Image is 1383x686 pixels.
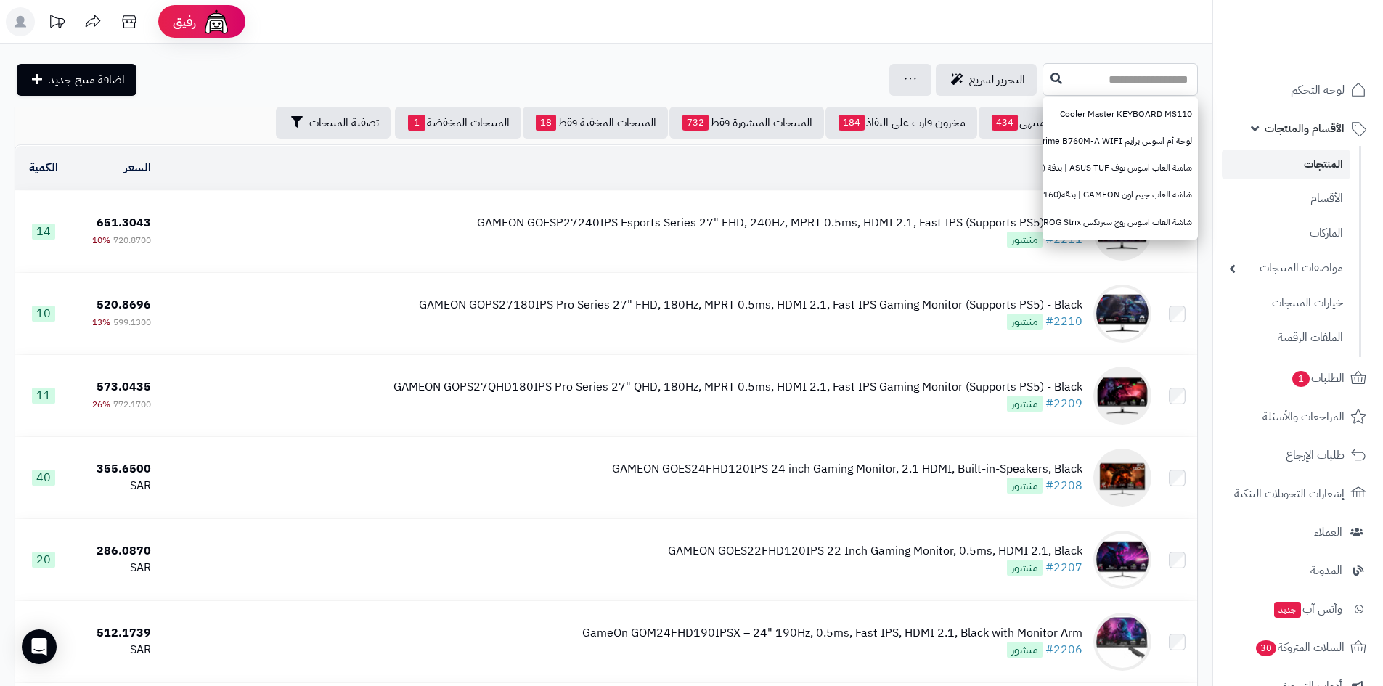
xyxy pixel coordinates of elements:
[1045,395,1082,412] a: #2209
[1310,560,1342,581] span: المدونة
[1222,287,1350,319] a: خيارات المنتجات
[1007,642,1043,658] span: منشور
[92,316,110,329] span: 13%
[77,642,151,658] div: SAR
[1222,515,1374,550] a: العملاء
[1265,118,1345,139] span: الأقسام والمنتجات
[668,543,1082,560] div: GAMEON GOES22FHD120IPS 22 Inch Gaming Monitor, 0.5ms, HDMI 2.1, Black
[92,398,110,411] span: 26%
[32,306,55,322] span: 10
[682,115,709,131] span: 732
[17,64,136,96] a: اضافة منتج جديد
[1093,613,1151,671] img: GameOn GOM24FHD190IPSX – 24" 190Hz, 0.5ms, Fast IPS, HDMI 2.1, Black with Monitor Arm
[32,388,55,404] span: 11
[1045,231,1082,248] a: #2211
[936,64,1037,96] a: التحرير لسريع
[1093,449,1151,507] img: GAMEON GOES24FHD120IPS 24 inch Gaming Monitor, 2.1 HDMI, Built-in-Speakers, Black
[1222,322,1350,354] a: الملفات الرقمية
[1262,407,1345,427] span: المراجعات والأسئلة
[582,625,1082,642] div: GameOn GOM24FHD190IPSX – 24" 190Hz, 0.5ms, Fast IPS, HDMI 2.1, Black with Monitor Arm
[309,114,379,131] span: تصفية المنتجات
[1222,150,1350,179] a: المنتجات
[1007,478,1043,494] span: منشور
[1093,531,1151,589] img: GAMEON GOES22FHD120IPS 22 Inch Gaming Monitor, 0.5ms, HDMI 2.1, Black
[1045,477,1082,494] a: #2208
[1222,218,1350,249] a: الماركات
[97,378,151,396] span: 573.0435
[77,461,151,478] div: 355.6500
[1222,476,1374,511] a: إشعارات التحويلات البنكية
[77,625,151,642] div: 512.1739
[669,107,824,139] a: المنتجات المنشورة فقط732
[477,215,1082,232] div: GAMEON GOESP27240IPS Esports Series 27" FHD, 240Hz, MPRT 0.5ms, HDMI 2.1, Fast IPS (Supports PS5)...
[1222,553,1374,588] a: المدونة
[1043,101,1198,128] a: Cooler Master KEYBOARD MS110
[395,107,521,139] a: المنتجات المخفضة1
[612,461,1082,478] div: GAMEON GOES24FHD120IPS 24 inch Gaming Monitor, 2.1 HDMI, Built-in-Speakers, Black
[1007,232,1043,248] span: منشور
[38,7,75,40] a: تحديثات المنصة
[1273,599,1342,619] span: وآتس آب
[825,107,977,139] a: مخزون قارب على النفاذ184
[1256,640,1276,656] span: 30
[97,214,151,232] span: 651.3043
[979,107,1090,139] a: مخزون منتهي434
[1043,181,1198,208] a: شاشة العاب جيم اون GAMEON | بدقة4K UHD (3840×2160) | مقاس 28 انش | استجابة 1 مللي ثانية | لوحة IP...
[969,71,1025,89] span: التحرير لسريع
[1043,128,1198,155] a: لوحة أم اسوس برايم ASUS Prime B760M-A WIFI
[49,71,125,89] span: اضافة منتج جديد
[839,115,865,131] span: 184
[1045,313,1082,330] a: #2210
[113,398,151,411] span: 772.1700
[1222,438,1374,473] a: طلبات الإرجاع
[1314,522,1342,542] span: العملاء
[1222,183,1350,214] a: الأقسام
[1292,371,1310,387] span: 1
[419,297,1082,314] div: GAMEON GOPS27180IPS Pro Series 27" FHD, 180Hz, MPRT 0.5ms, HDMI 2.1, Fast IPS Gaming Monitor (Sup...
[32,552,55,568] span: 20
[408,115,425,131] span: 1
[202,7,231,36] img: ai-face.png
[1222,361,1374,396] a: الطلبات1
[92,234,110,247] span: 10%
[523,107,668,139] a: المنتجات المخفية فقط18
[992,115,1018,131] span: 434
[1043,209,1198,236] a: شاشة العاب اسوس روج ستريكس ASUS ROG Strix | بدقة4K UHD (3840×2160) | مقاس 27 انش | استجابة 1 مللي...
[1291,368,1345,388] span: الطلبات
[173,13,196,30] span: رفيق
[1222,73,1374,107] a: لوحة التحكم
[1255,637,1345,658] span: السلات المتروكة
[1291,80,1345,100] span: لوحة التحكم
[1093,367,1151,425] img: GAMEON GOPS27QHD180IPS Pro Series 27" QHD, 180Hz, MPRT 0.5ms, HDMI 2.1, Fast IPS Gaming Monitor (...
[1222,399,1374,434] a: المراجعات والأسئلة
[1007,314,1043,330] span: منشور
[1286,445,1345,465] span: طلبات الإرجاع
[1043,155,1198,181] a: شاشة العاب اسوس توف ASUS TUF | بدقة 4K UHD (3840×2160) | مقاس 32 انش | استجابة 1 مللي ثانية | لوح...
[1222,592,1374,626] a: وآتس آبجديد
[393,379,1082,396] div: GAMEON GOPS27QHD180IPS Pro Series 27" QHD, 180Hz, MPRT 0.5ms, HDMI 2.1, Fast IPS Gaming Monitor (...
[1234,483,1345,504] span: إشعارات التحويلات البنكية
[1222,253,1350,284] a: مواصفات المنتجات
[77,478,151,494] div: SAR
[97,296,151,314] span: 520.8696
[1045,559,1082,576] a: #2207
[1007,396,1043,412] span: منشور
[32,224,55,240] span: 14
[1274,602,1301,618] span: جديد
[77,560,151,576] div: SAR
[1093,285,1151,343] img: GAMEON GOPS27180IPS Pro Series 27" FHD, 180Hz, MPRT 0.5ms, HDMI 2.1, Fast IPS Gaming Monitor (Sup...
[1222,630,1374,665] a: السلات المتروكة30
[536,115,556,131] span: 18
[1007,560,1043,576] span: منشور
[113,234,151,247] span: 720.8700
[1284,38,1369,69] img: logo-2.png
[32,470,55,486] span: 40
[29,159,58,176] a: الكمية
[77,543,151,560] div: 286.0870
[124,159,151,176] a: السعر
[1045,641,1082,658] a: #2206
[113,316,151,329] span: 599.1300
[22,629,57,664] div: Open Intercom Messenger
[276,107,391,139] button: تصفية المنتجات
